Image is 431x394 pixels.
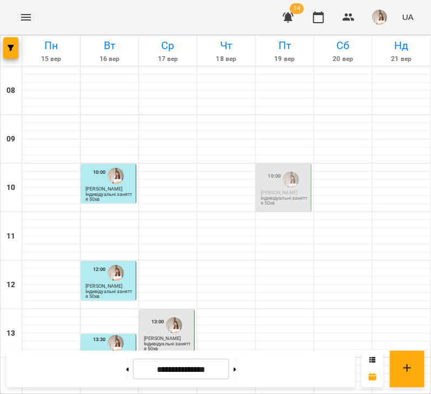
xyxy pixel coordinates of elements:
[85,283,122,289] span: [PERSON_NAME]
[6,328,15,339] h6: 13
[374,54,429,64] h6: 21 вер
[257,37,312,54] h6: Пт
[261,190,297,195] span: [PERSON_NAME]
[85,192,134,202] p: Індивідуальні заняття 50хв
[261,196,309,206] p: Індивідуальні заняття 50хв
[257,54,312,64] h6: 19 вер
[268,172,281,180] label: 10:00
[6,279,15,291] h6: 12
[6,133,15,145] h6: 09
[374,37,429,54] h6: Нд
[141,54,195,64] h6: 17 вер
[6,230,15,242] h6: 11
[82,37,137,54] h6: Вт
[85,289,134,299] p: Індивідуальні заняття 50хв
[13,4,39,30] button: Menu
[402,11,414,23] span: UA
[108,265,124,281] img: Катерина Гаврищук
[372,10,387,25] img: 712aada8251ba8fda70bc04018b69839.jpg
[6,182,15,194] h6: 10
[283,172,299,188] img: Катерина Гаврищук
[93,168,106,176] label: 10:00
[141,37,195,54] h6: Ср
[82,54,137,64] h6: 16 вер
[316,37,370,54] h6: Сб
[290,3,304,14] span: 14
[199,37,254,54] h6: Чт
[151,318,164,325] label: 13:00
[24,37,78,54] h6: Пн
[6,85,15,97] h6: 08
[166,317,182,334] img: Катерина Гаврищук
[108,335,124,351] img: Катерина Гаврищук
[316,54,370,64] h6: 20 вер
[24,54,78,64] h6: 15 вер
[85,186,122,192] span: [PERSON_NAME]
[199,54,254,64] h6: 18 вер
[93,266,106,273] label: 12:00
[398,7,418,27] button: UA
[144,336,181,341] span: [PERSON_NAME]
[108,168,124,184] img: Катерина Гаврищук
[93,336,106,343] label: 13:30
[144,342,192,351] p: Індивідуальні заняття 50хв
